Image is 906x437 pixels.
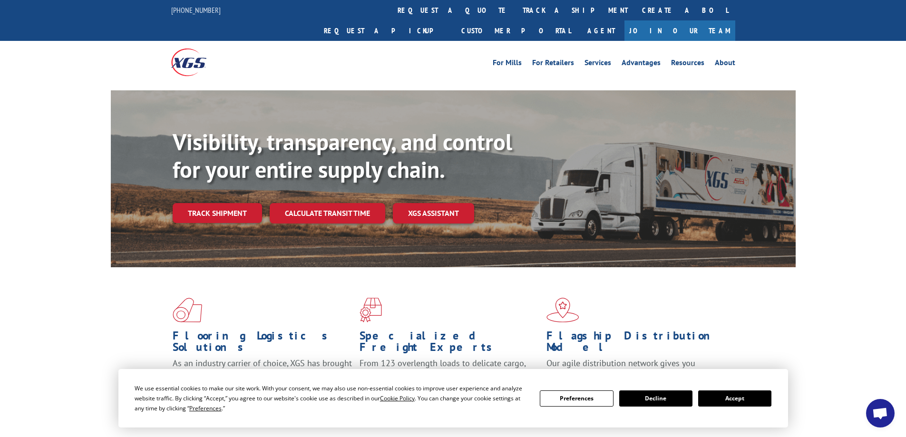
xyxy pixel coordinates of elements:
[173,203,262,223] a: Track shipment
[540,390,613,407] button: Preferences
[698,390,771,407] button: Accept
[578,20,624,41] a: Agent
[546,298,579,322] img: xgs-icon-flagship-distribution-model-red
[171,5,221,15] a: [PHONE_NUMBER]
[173,358,352,391] span: As an industry carrier of choice, XGS has brought innovation and dedication to flooring logistics...
[671,59,704,69] a: Resources
[866,399,895,427] div: Open chat
[360,330,539,358] h1: Specialized Freight Experts
[173,127,512,184] b: Visibility, transparency, and control for your entire supply chain.
[454,20,578,41] a: Customer Portal
[360,298,382,322] img: xgs-icon-focused-on-flooring-red
[118,369,788,427] div: Cookie Consent Prompt
[622,59,661,69] a: Advantages
[393,203,474,223] a: XGS ASSISTANT
[546,358,721,380] span: Our agile distribution network gives you nationwide inventory management on demand.
[135,383,528,413] div: We use essential cookies to make our site work. With your consent, we may also use non-essential ...
[546,330,726,358] h1: Flagship Distribution Model
[532,59,574,69] a: For Retailers
[493,59,522,69] a: For Mills
[173,298,202,322] img: xgs-icon-total-supply-chain-intelligence-red
[715,59,735,69] a: About
[173,330,352,358] h1: Flooring Logistics Solutions
[585,59,611,69] a: Services
[624,20,735,41] a: Join Our Team
[189,404,222,412] span: Preferences
[380,394,415,402] span: Cookie Policy
[619,390,692,407] button: Decline
[360,358,539,400] p: From 123 overlength loads to delicate cargo, our experienced staff knows the best way to move you...
[270,203,385,223] a: Calculate transit time
[317,20,454,41] a: Request a pickup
